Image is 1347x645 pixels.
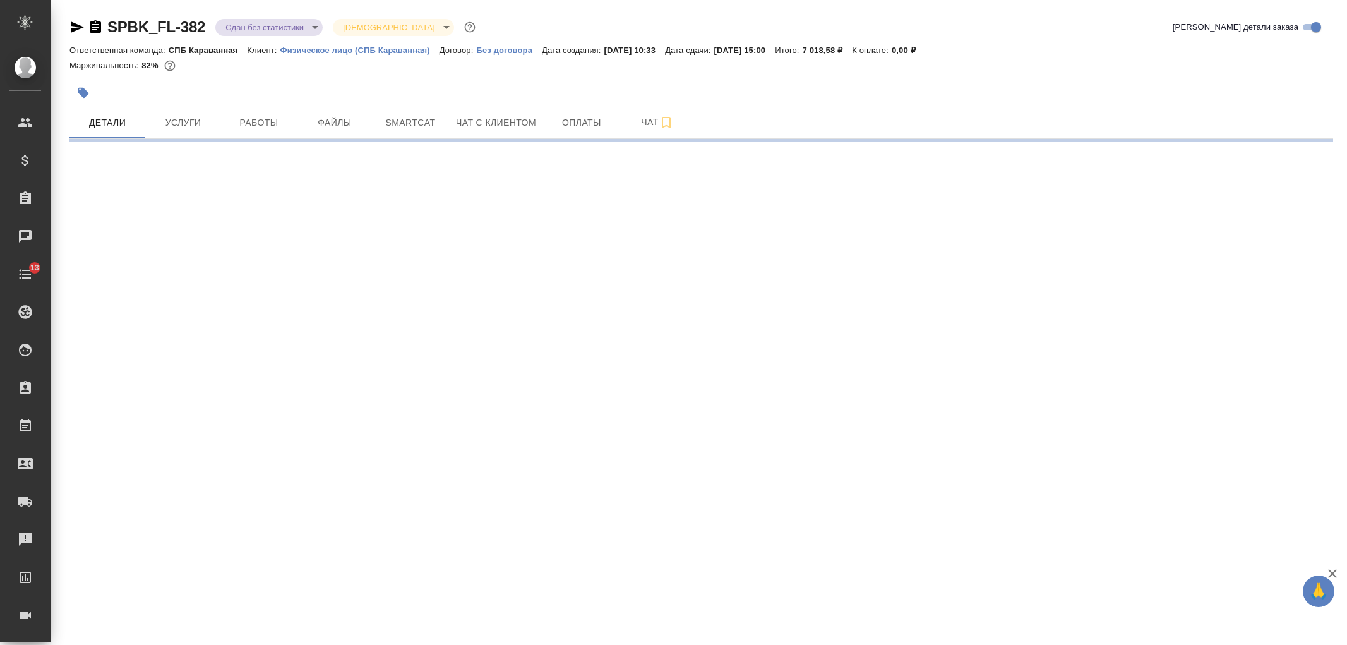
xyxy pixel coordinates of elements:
[462,19,478,35] button: Доп статусы указывают на важность/срочность заказа
[169,45,248,55] p: СПБ Караванная
[775,45,802,55] p: Итого:
[1173,21,1298,33] span: [PERSON_NAME] детали заказа
[280,45,440,55] p: Физическое лицо (СПБ Караванная)
[304,115,365,131] span: Файлы
[659,115,674,130] svg: Подписаться
[69,20,85,35] button: Скопировать ссылку для ЯМессенджера
[476,45,542,55] p: Без договора
[107,18,205,35] a: SPBK_FL-382
[1303,576,1334,607] button: 🙏
[229,115,289,131] span: Работы
[440,45,477,55] p: Договор:
[542,45,604,55] p: Дата создания:
[153,115,213,131] span: Услуги
[892,45,925,55] p: 0,00 ₽
[88,20,103,35] button: Скопировать ссылку
[333,19,453,36] div: Сдан без статистики
[77,115,138,131] span: Детали
[215,19,323,36] div: Сдан без статистики
[665,45,714,55] p: Дата сдачи:
[380,115,441,131] span: Smartcat
[222,22,308,33] button: Сдан без статистики
[69,61,141,70] p: Маржинальность:
[627,114,688,130] span: Чат
[162,57,178,74] button: 1081.00 RUB;
[852,45,892,55] p: К оплате:
[69,79,97,107] button: Добавить тэг
[247,45,280,55] p: Клиент:
[339,22,438,33] button: [DEMOGRAPHIC_DATA]
[714,45,775,55] p: [DATE] 15:00
[551,115,612,131] span: Оплаты
[604,45,666,55] p: [DATE] 10:33
[1308,578,1329,605] span: 🙏
[803,45,853,55] p: 7 018,58 ₽
[69,45,169,55] p: Ответственная команда:
[141,61,161,70] p: 82%
[476,44,542,55] a: Без договора
[23,262,47,274] span: 13
[456,115,536,131] span: Чат с клиентом
[3,258,47,290] a: 13
[280,44,440,55] a: Физическое лицо (СПБ Караванная)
